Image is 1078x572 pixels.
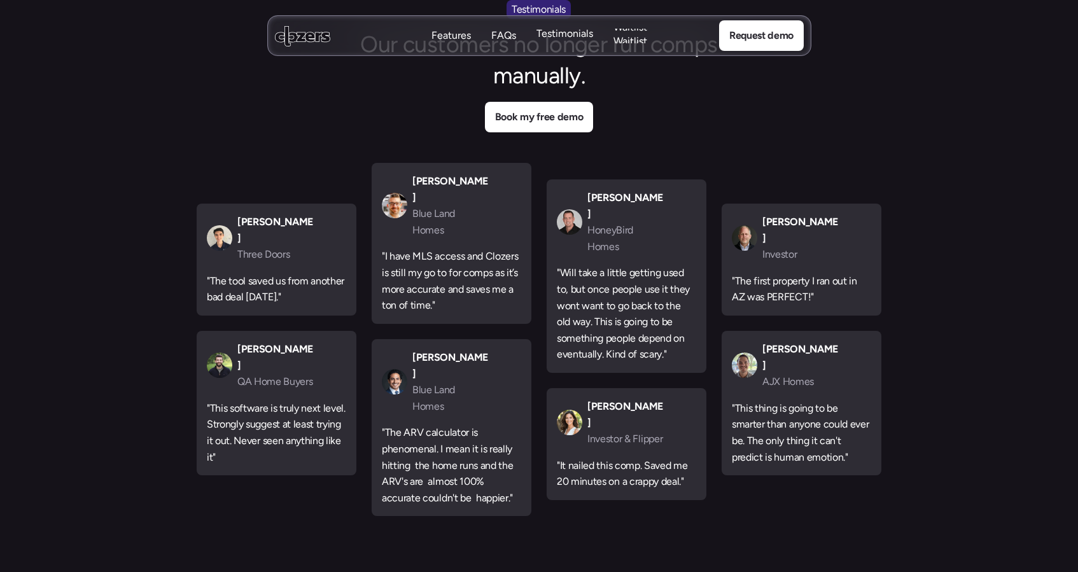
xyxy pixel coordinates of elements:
[431,43,471,57] p: Features
[587,221,664,254] p: HoneyBird Homes
[557,457,696,489] p: "It nailed this comp. Saved me 20 minutes on a crappy deal."
[732,272,871,305] p: "The first property I ran out in AZ was PERFECT!"
[237,341,314,373] p: [PERSON_NAME]
[729,27,793,44] p: Request demo
[732,400,871,464] p: "This thing is going to be smarter than anyone could ever be. The only thing it can't predict is ...
[613,29,647,43] a: WaitlistWaitlist
[613,34,647,48] p: Waitlist
[718,20,803,51] a: Request demo
[491,29,516,43] p: FAQs
[557,265,696,363] p: "Will take a little getting used to, but once people use it they wont want to go back to the old ...
[762,246,839,263] p: Investor
[491,29,516,43] a: FAQsFAQs
[431,29,471,43] p: Features
[412,349,489,381] p: [PERSON_NAME]
[237,246,314,263] p: Three Doors
[412,206,489,238] p: Blue Land Homes
[536,27,593,41] p: Testimonials
[587,430,664,447] p: Investor & Flipper
[587,398,664,430] p: [PERSON_NAME]
[207,272,346,305] p: "The tool saved us from another bad deal [DATE]."
[237,214,314,246] p: [PERSON_NAME]
[207,400,346,464] p: "This software is truly next level. Strongly suggest at least trying it out. Never seen anything ...
[587,189,664,221] p: [PERSON_NAME]
[237,373,314,390] p: QA Home Buyers
[412,173,489,206] p: [PERSON_NAME]
[323,29,755,92] h2: Our customers no longer run comps manually.
[485,102,594,132] a: Book my free demo
[382,248,521,313] p: "I have MLS access and Clozers is still my go to for comps as it’s more accurate and saves me a t...
[382,424,521,506] p: "The ARV calculator is phenomenal. I mean it is really hitting the home runs and the ARV's are al...
[536,41,593,55] p: Testimonials
[536,29,593,43] a: TestimonialsTestimonials
[762,214,839,246] p: [PERSON_NAME]
[762,341,839,373] p: [PERSON_NAME]
[491,43,516,57] p: FAQs
[412,382,489,414] p: Blue Land Homes
[431,29,471,43] a: FeaturesFeatures
[762,373,839,390] p: AJX Homes
[495,109,584,125] p: Book my free demo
